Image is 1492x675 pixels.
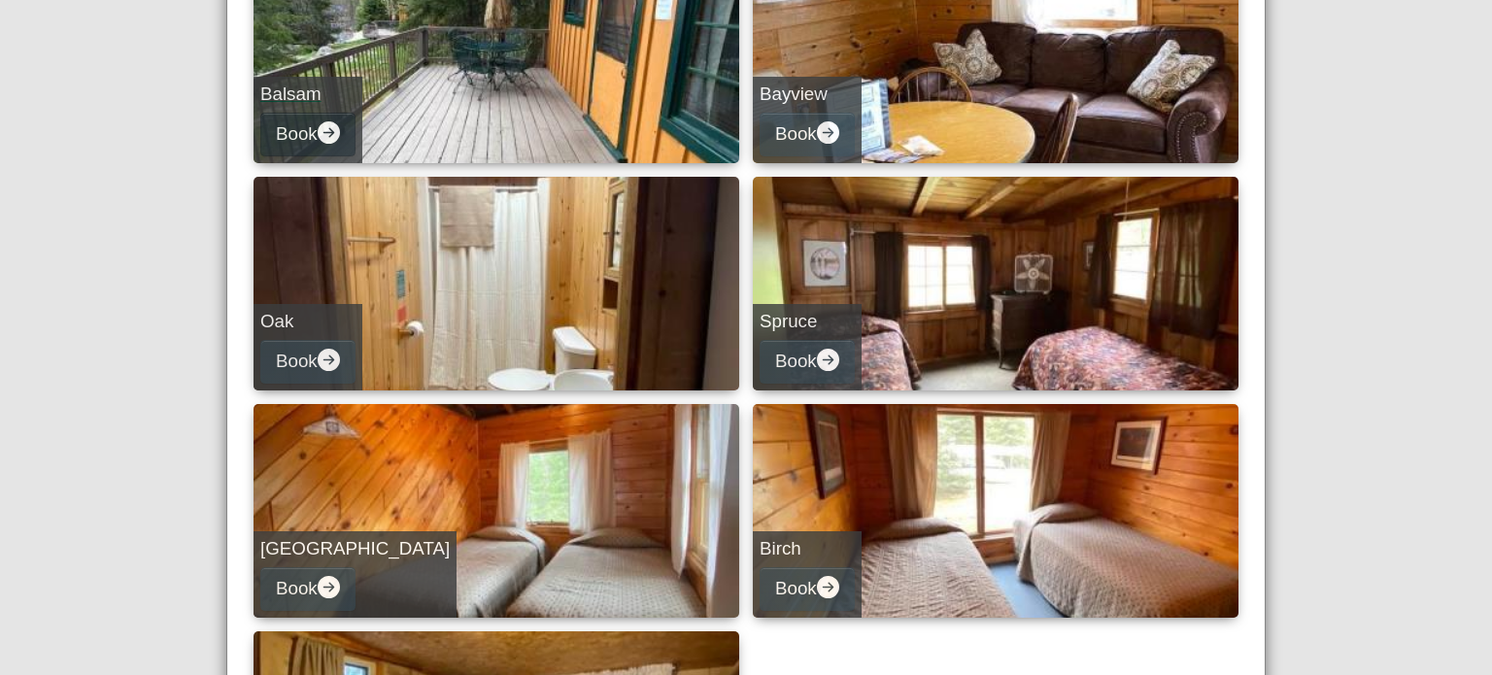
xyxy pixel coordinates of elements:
[760,567,855,611] button: Bookarrow right circle fill
[318,349,340,371] svg: arrow right circle fill
[260,311,356,333] h5: Oak
[760,538,855,560] h5: Birch
[817,121,839,144] svg: arrow right circle fill
[260,113,356,156] button: Bookarrow right circle fill
[817,576,839,598] svg: arrow right circle fill
[760,311,855,333] h5: Spruce
[760,340,855,384] button: Bookarrow right circle fill
[318,121,340,144] svg: arrow right circle fill
[318,576,340,598] svg: arrow right circle fill
[260,538,450,560] h5: [GEOGRAPHIC_DATA]
[760,84,855,106] h5: Bayview
[260,340,356,384] button: Bookarrow right circle fill
[260,567,356,611] button: Bookarrow right circle fill
[817,349,839,371] svg: arrow right circle fill
[260,84,356,106] h5: Balsam
[760,113,855,156] button: Bookarrow right circle fill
